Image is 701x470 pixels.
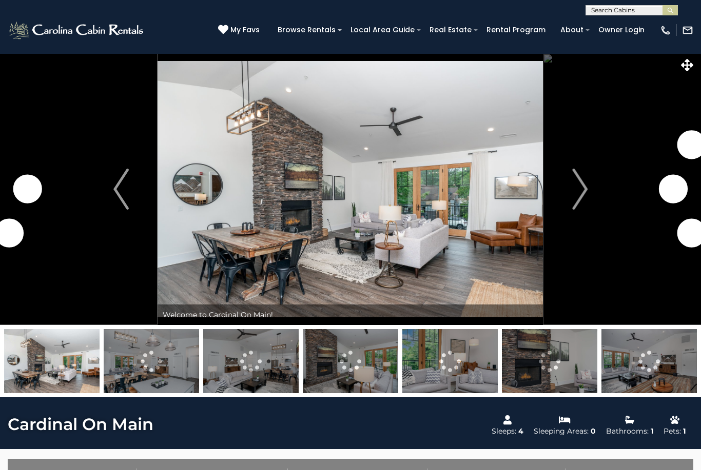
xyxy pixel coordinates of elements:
[4,329,100,393] img: 167067393
[402,329,498,393] img: 167067397
[543,53,616,325] button: Next
[572,169,588,210] img: arrow
[481,22,551,38] a: Rental Program
[593,22,650,38] a: Owner Login
[601,329,697,393] img: 167067399
[303,329,398,393] img: 167067396
[85,53,158,325] button: Previous
[113,169,129,210] img: arrow
[660,25,671,36] img: phone-regular-white.png
[158,304,543,325] div: Welcome to Cardinal On Main!
[555,22,589,38] a: About
[104,329,199,393] img: 167067394
[424,22,477,38] a: Real Estate
[218,25,262,36] a: My Favs
[345,22,420,38] a: Local Area Guide
[272,22,341,38] a: Browse Rentals
[8,20,146,40] img: White-1-2.png
[203,329,299,393] img: 167067395
[230,25,260,35] span: My Favs
[682,25,693,36] img: mail-regular-white.png
[502,329,597,393] img: 167067398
